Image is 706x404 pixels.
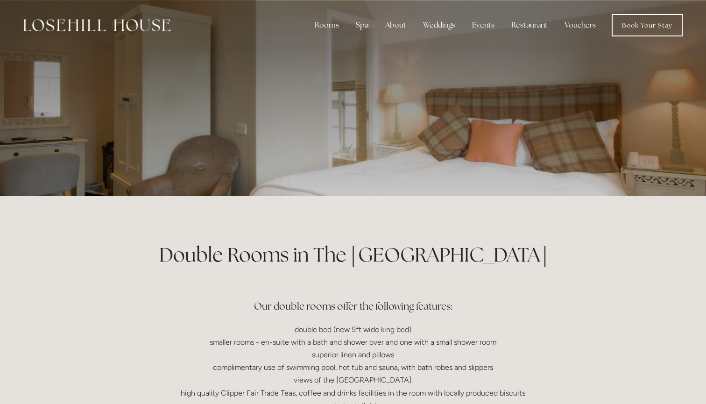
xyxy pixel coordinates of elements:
[130,278,576,316] h3: Our double rooms offer the following features:
[130,241,576,269] h1: Double Rooms in The [GEOGRAPHIC_DATA]
[504,16,555,35] div: Restaurant
[307,16,346,35] div: Rooms
[612,14,683,36] a: Book Your Stay
[378,16,414,35] div: About
[348,16,376,35] div: Spa
[557,16,603,35] a: Vouchers
[465,16,502,35] div: Events
[416,16,463,35] div: Weddings
[23,19,170,31] img: Losehill House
